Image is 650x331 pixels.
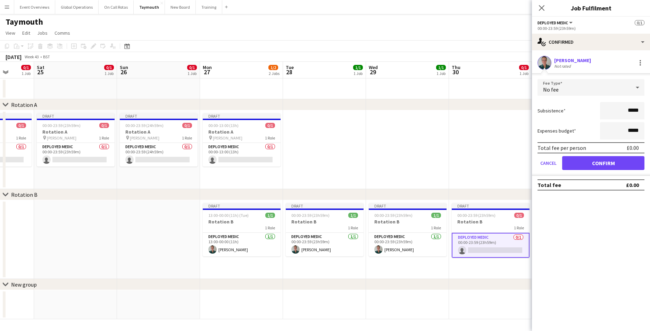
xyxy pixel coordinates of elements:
[348,225,358,230] span: 1 Role
[537,181,561,188] div: Total fee
[537,26,644,31] div: 00:00-23:59 (23h59m)
[22,30,30,36] span: Edit
[452,64,460,70] span: Thu
[369,233,447,256] app-card-role: Deployed Medic1/100:00-23:59 (23h59m)[PERSON_NAME]
[369,219,447,225] h3: Rotation B
[519,71,528,76] div: 1 Job
[286,219,364,225] h3: Rotation B
[6,17,43,27] h1: Taymouth
[208,213,249,218] span: 13:00-00:00 (11h) (Tue)
[285,68,294,76] span: 28
[120,113,198,167] app-job-card: Draft00:00-23:59 (24h59m)0/1Rotation A [PERSON_NAME]1 RoleDeployed Medic0/100:00-23:59 (24h59m)
[6,53,22,60] div: [DATE]
[369,203,447,209] div: Draft
[436,71,445,76] div: 1 Job
[55,0,99,14] button: Global Operations
[265,225,275,230] span: 1 Role
[369,64,378,70] span: Wed
[14,0,55,14] button: Event Overviews
[368,68,378,76] span: 29
[19,28,33,37] a: Edit
[369,203,447,256] div: Draft00:00-23:59 (23h59m)1/1Rotation B1 RoleDeployed Medic1/100:00-23:59 (23h59m)[PERSON_NAME]
[47,135,76,141] span: [PERSON_NAME]
[99,0,134,14] button: On Call Rotas
[268,65,278,70] span: 1/2
[37,30,48,36] span: Jobs
[105,71,114,76] div: 1 Job
[537,128,576,134] label: Expenses budget
[21,65,31,70] span: 0/1
[11,101,37,108] div: Rotation A
[187,71,197,76] div: 1 Job
[554,63,572,69] div: Not rated
[203,64,212,70] span: Mon
[265,123,275,128] span: 0/1
[16,135,26,141] span: 1 Role
[11,191,37,198] div: Rotation B
[37,129,115,135] h3: Rotation A
[537,20,568,25] span: Deployed Medic
[52,28,73,37] a: Comms
[120,113,198,119] div: Draft
[134,0,165,14] button: Taymouth
[99,123,109,128] span: 0/1
[436,65,446,70] span: 1/1
[34,28,50,37] a: Jobs
[554,57,591,63] div: [PERSON_NAME]
[353,65,363,70] span: 1/1
[519,65,529,70] span: 0/1
[203,113,281,119] div: Draft
[99,135,109,141] span: 1 Role
[119,68,128,76] span: 26
[23,54,40,59] span: Week 43
[452,233,530,258] app-card-role: Deployed Medic0/100:00-23:59 (23h59m)
[562,156,644,170] button: Confirm
[104,65,114,70] span: 0/1
[182,123,192,128] span: 0/1
[626,181,639,188] div: £0.00
[213,135,242,141] span: [PERSON_NAME]
[120,64,128,70] span: Sun
[431,213,441,218] span: 1/1
[187,65,197,70] span: 0/1
[543,86,559,93] span: No fee
[353,71,362,76] div: 1 Job
[451,68,460,76] span: 30
[291,213,330,218] span: 00:00-23:59 (23h59m)
[537,20,574,25] button: Deployed Medic
[635,20,644,25] span: 0/1
[36,68,44,76] span: 25
[452,219,530,225] h3: Rotation B
[208,123,239,128] span: 00:00-13:00 (13h)
[22,71,31,76] div: 1 Job
[42,123,81,128] span: 00:00-23:59 (23h59m)
[537,108,566,114] label: Subsistence
[265,213,275,218] span: 1/1
[348,213,358,218] span: 1/1
[203,233,281,256] app-card-role: Deployed Medic1/113:00-00:00 (11h)[PERSON_NAME]
[203,129,281,135] h3: Rotation A
[627,144,639,151] div: £0.00
[514,225,524,230] span: 1 Role
[514,213,524,218] span: 0/1
[286,233,364,256] app-card-role: Deployed Medic1/100:00-23:59 (23h59m)[PERSON_NAME]
[203,203,281,256] app-job-card: Draft13:00-00:00 (11h) (Tue)1/1Rotation B1 RoleDeployed Medic1/113:00-00:00 (11h)[PERSON_NAME]
[3,28,18,37] a: View
[452,203,530,209] div: Draft
[120,129,198,135] h3: Rotation A
[452,203,530,258] div: Draft00:00-23:59 (23h59m)0/1Rotation B1 RoleDeployed Medic0/100:00-23:59 (23h59m)
[431,225,441,230] span: 1 Role
[203,219,281,225] h3: Rotation B
[286,64,294,70] span: Tue
[203,113,281,167] app-job-card: Draft00:00-13:00 (13h)0/1Rotation A [PERSON_NAME]1 RoleDeployed Medic0/100:00-13:00 (13h)
[269,71,280,76] div: 2 Jobs
[37,113,115,167] app-job-card: Draft00:00-23:59 (23h59m)0/1Rotation A [PERSON_NAME]1 RoleDeployed Medic0/100:00-23:59 (23h59m)
[203,143,281,167] app-card-role: Deployed Medic0/100:00-13:00 (13h)
[457,213,495,218] span: 00:00-23:59 (23h59m)
[43,54,50,59] div: BST
[286,203,364,256] div: Draft00:00-23:59 (23h59m)1/1Rotation B1 RoleDeployed Medic1/100:00-23:59 (23h59m)[PERSON_NAME]
[203,203,281,209] div: Draft
[537,156,559,170] button: Cancel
